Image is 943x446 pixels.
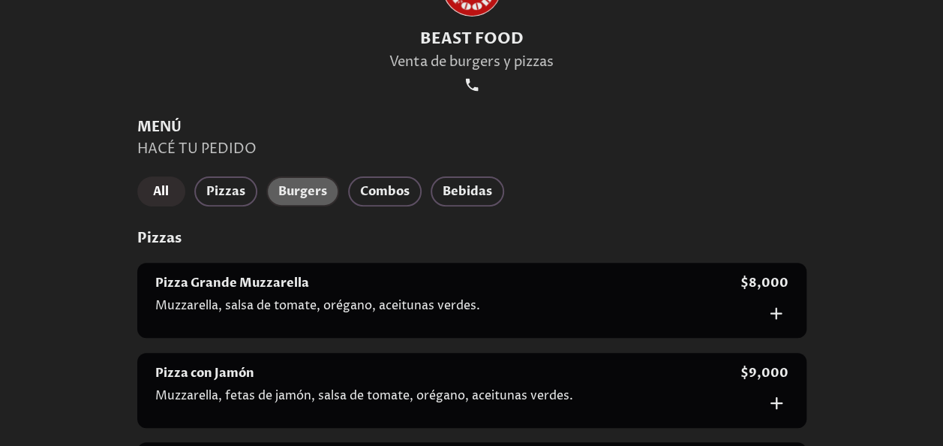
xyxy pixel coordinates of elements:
span: Pizzas [206,181,245,202]
button: Bebidas [431,176,504,206]
button: Pizzas [194,176,257,206]
span: Combos [360,181,410,202]
p: Muzzarella, fetas de jamón, salsa de tomate, orégano, aceitunas verdes. [155,387,740,410]
span: Burgers [278,181,327,202]
h4: Pizza Grande Muzzarella [155,275,309,291]
p: HACÉ TU PEDIDO [137,140,806,158]
button: Añadir al carrito [764,302,788,325]
a: social-link-PHONE [461,74,482,95]
button: All [137,176,185,206]
span: Bebidas [443,181,492,202]
h3: Pizzas [137,229,806,248]
p: $ 9,000 [740,365,788,381]
h1: BEAST FOOD [389,29,554,50]
button: Combos [348,176,422,206]
p: Venta de burgers y pizzas [389,53,554,71]
span: All [149,181,173,202]
button: Añadir al carrito [764,391,788,414]
p: $ 8,000 [740,275,788,291]
h4: Pizza con Jamón [155,365,254,381]
button: Burgers [266,176,339,206]
p: Muzzarella, salsa de tomate, orégano, aceitunas verdes. [155,297,740,320]
h2: MENÚ [137,118,806,137]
